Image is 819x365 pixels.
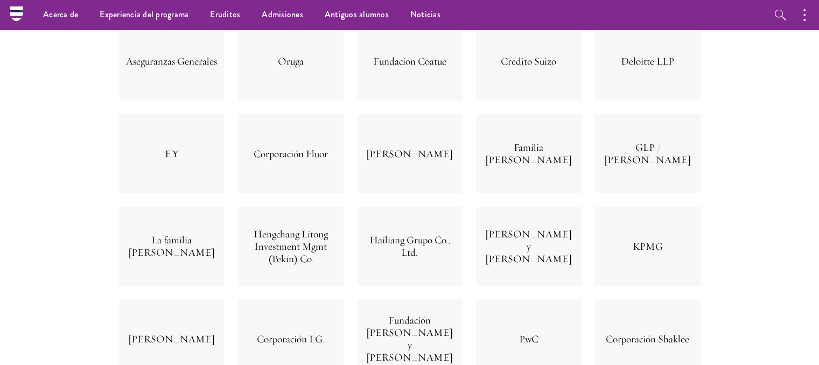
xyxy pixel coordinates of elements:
[210,8,240,20] font: Eruditos
[262,8,303,20] font: Admisiones
[501,55,556,67] font: Crédito Suizo
[366,314,453,363] font: Fundación [PERSON_NAME] y [PERSON_NAME]
[128,234,215,258] font: La familia [PERSON_NAME]
[126,55,217,67] font: Aseguranzas Generales
[254,148,328,160] font: Corporación Fluor
[278,55,304,67] font: Oruga
[606,333,689,345] font: Corporación Shaklee
[604,141,691,166] font: GLP / [PERSON_NAME]
[369,234,450,258] font: Hailiang Grupo Co., Ltd.
[254,228,328,265] font: Hengchang Litong Investment Mgmt (Pekín) Co.
[373,55,446,67] font: Fundación Coatue
[366,148,453,160] font: [PERSON_NAME]
[165,148,179,160] font: EY
[257,333,325,345] font: Corporación LG.
[128,333,215,345] font: [PERSON_NAME]
[410,8,440,20] font: Noticias
[519,333,538,345] font: PwC
[485,228,572,265] font: [PERSON_NAME] y [PERSON_NAME]
[621,55,674,67] font: Deloitte LLP
[485,141,572,166] font: Familia [PERSON_NAME]
[633,240,663,252] font: KPMG
[43,8,78,20] font: Acerca de
[100,8,188,20] font: Experiencia del programa
[325,8,389,20] font: Antiguos alumnos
